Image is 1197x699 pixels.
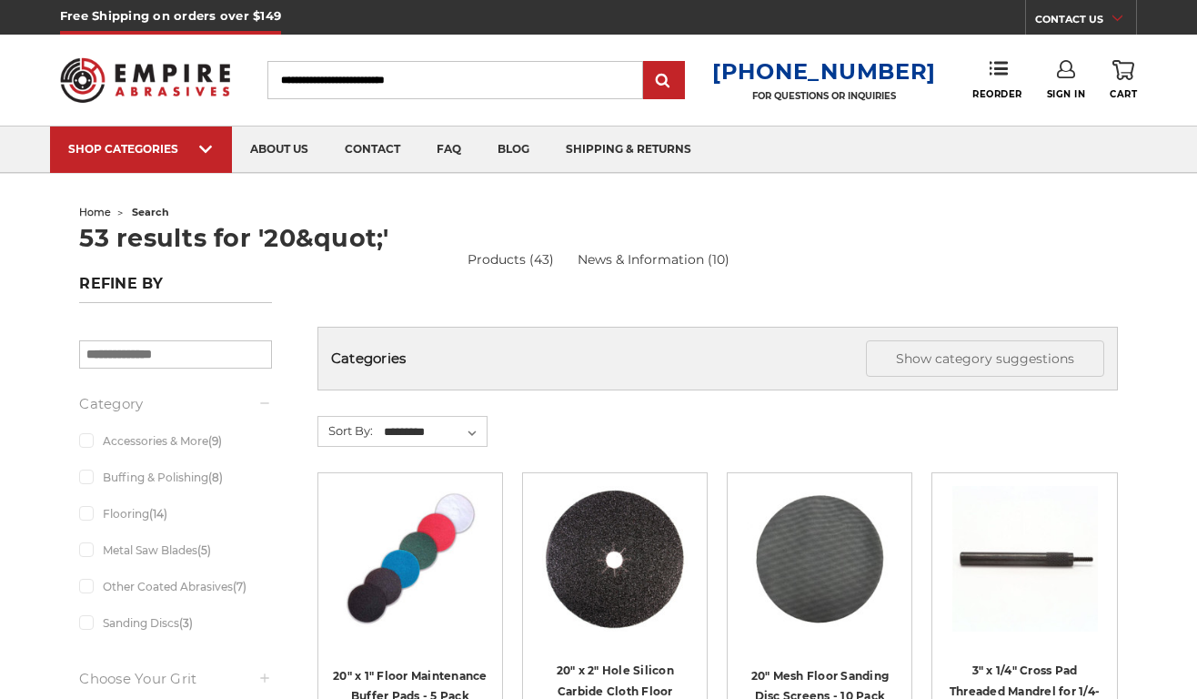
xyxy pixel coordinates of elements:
[68,142,214,156] div: SHOP CATEGORIES
[536,486,694,644] a: Silicon Carbide 20" x 2" Cloth Floor Sanding Discs
[548,127,709,173] a: shipping & returns
[79,393,271,415] h5: Category
[712,90,936,102] p: FOR QUESTIONS OR INQUIRIES
[132,206,169,218] span: search
[542,486,688,632] img: Silicon Carbide 20" x 2" Cloth Floor Sanding Discs
[945,486,1103,644] a: cross square pad mandrel 1/4-20 eyelet
[972,60,1022,99] a: Reorder
[1047,88,1086,100] span: Sign In
[578,250,729,269] a: News & Information (10)
[646,63,682,99] input: Submit
[318,417,373,444] label: Sort By:
[381,419,487,446] select: Sort By:
[331,486,489,644] a: 20" Floor Maintenance Buffer Pads - 5 Pack
[232,127,327,173] a: about us
[79,206,111,218] a: home
[327,127,418,173] a: contact
[747,486,892,632] img: 20" Floor Sanding Mesh Screen
[1035,9,1136,35] a: CONTACT US
[468,251,554,268] a: Products (43)
[60,46,230,113] img: Empire Abrasives
[331,340,1104,377] h5: Categories
[740,486,899,644] a: 20" Floor Sanding Mesh Screen
[337,486,483,632] img: 20" Floor Maintenance Buffer Pads - 5 Pack
[1110,60,1137,100] a: Cart
[479,127,548,173] a: blog
[712,58,936,85] a: [PHONE_NUMBER]
[79,226,1117,250] h1: 53 results for '20&quot;'
[866,340,1104,377] button: Show category suggestions
[79,275,271,303] h5: Refine by
[418,127,479,173] a: faq
[952,486,1098,632] img: cross square pad mandrel 1/4-20 eyelet
[972,88,1022,100] span: Reorder
[1110,88,1137,100] span: Cart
